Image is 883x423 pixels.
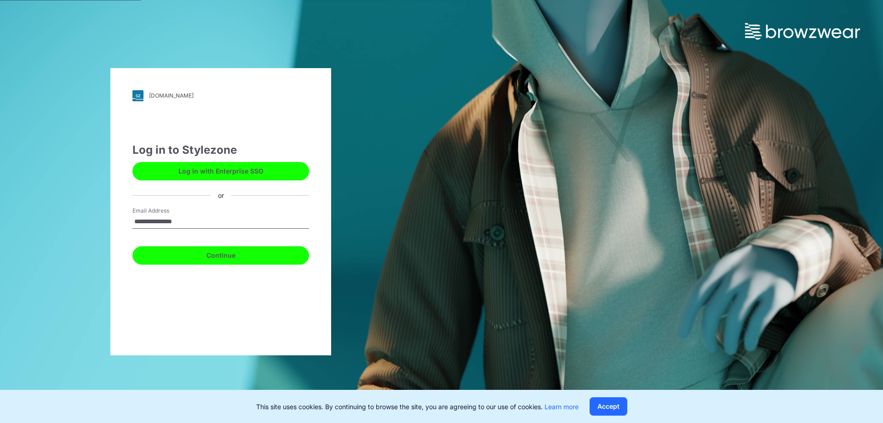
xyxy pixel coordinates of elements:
div: [DOMAIN_NAME] [149,92,194,99]
button: Accept [590,397,627,416]
a: Learn more [545,403,579,411]
a: [DOMAIN_NAME] [132,90,309,101]
div: or [211,191,231,200]
button: Log in with Enterprise SSO [132,162,309,180]
button: Continue [132,246,309,265]
div: Log in to Stylezone [132,142,309,158]
label: Email Address [132,207,197,215]
img: svg+xml;base64,PHN2ZyB3aWR0aD0iMjgiIGhlaWdodD0iMjgiIHZpZXdCb3g9IjAgMCAyOCAyOCIgZmlsbD0ibm9uZSIgeG... [132,90,143,101]
img: browzwear-logo.73288ffb.svg [745,23,860,40]
p: This site uses cookies. By continuing to browse the site, you are agreeing to our use of cookies. [256,402,579,411]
